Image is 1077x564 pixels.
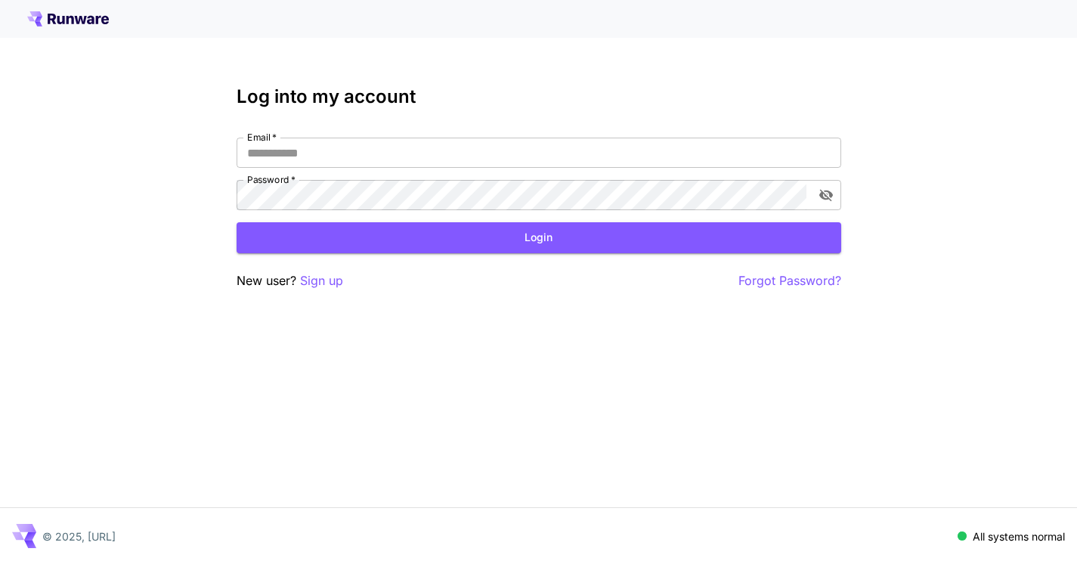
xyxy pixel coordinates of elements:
[300,271,343,290] button: Sign up
[247,131,277,144] label: Email
[237,222,841,253] button: Login
[237,86,841,107] h3: Log into my account
[812,181,840,209] button: toggle password visibility
[237,271,343,290] p: New user?
[738,271,841,290] button: Forgot Password?
[973,528,1065,544] p: All systems normal
[247,173,296,186] label: Password
[42,528,116,544] p: © 2025, [URL]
